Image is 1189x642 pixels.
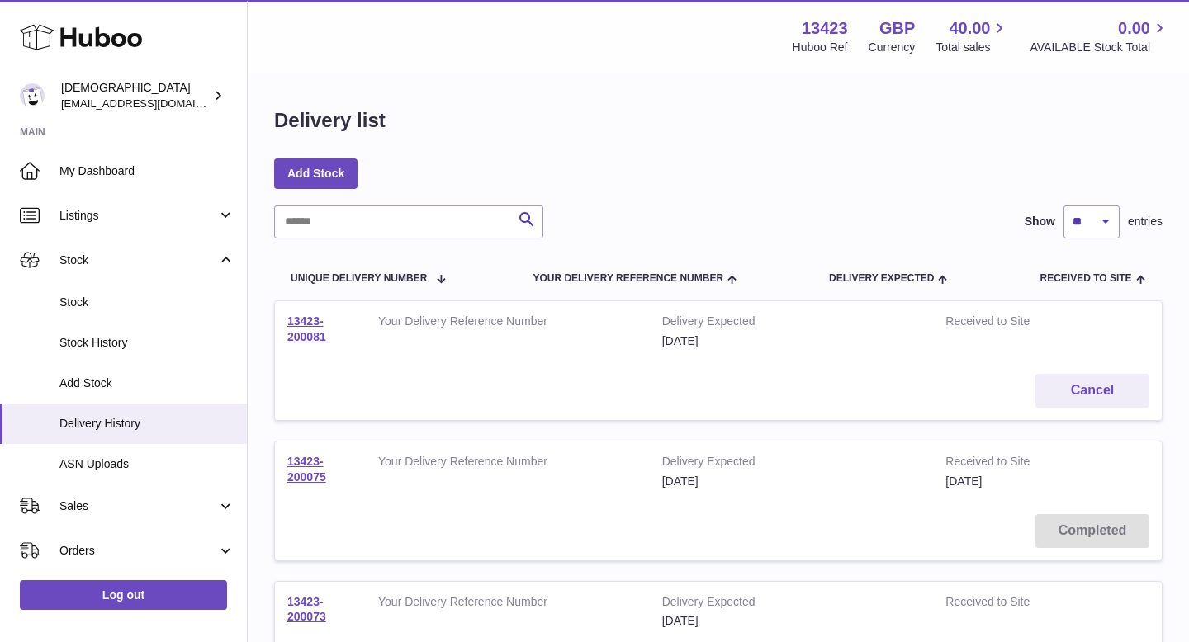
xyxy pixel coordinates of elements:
span: Listings [59,208,217,224]
span: Received to Site [1040,273,1131,284]
strong: Delivery Expected [662,454,921,474]
span: 40.00 [949,17,990,40]
div: [DATE] [662,474,921,489]
span: Stock History [59,335,234,351]
a: 13423-200073 [287,595,326,624]
strong: Received to Site [945,454,1080,474]
strong: GBP [879,17,915,40]
h1: Delivery list [274,107,386,134]
strong: Delivery Expected [662,314,921,333]
span: Your Delivery Reference Number [533,273,723,284]
a: 13423-200075 [287,455,326,484]
strong: Delivery Expected [662,594,921,614]
strong: 13423 [802,17,848,40]
span: Delivery History [59,416,234,432]
div: [DEMOGRAPHIC_DATA] [61,80,210,111]
strong: Received to Site [945,594,1080,614]
a: Add Stock [274,158,358,188]
div: [DATE] [662,613,921,629]
span: My Dashboard [59,163,234,179]
a: Log out [20,580,227,610]
a: 40.00 Total sales [936,17,1009,55]
label: Show [1025,214,1055,229]
div: [DATE] [662,333,921,349]
span: AVAILABLE Stock Total [1030,40,1169,55]
span: Stock [59,295,234,310]
strong: Your Delivery Reference Number [378,314,637,333]
strong: Received to Site [945,314,1080,333]
span: Delivery Expected [829,273,934,284]
span: entries [1128,214,1163,229]
span: Add Stock [59,375,234,391]
span: Stock [59,253,217,268]
button: Cancel [1035,374,1149,408]
span: Total sales [936,40,1009,55]
span: 0.00 [1118,17,1150,40]
div: Currency [869,40,916,55]
strong: Your Delivery Reference Number [378,594,637,614]
span: Sales [59,498,217,514]
strong: Your Delivery Reference Number [378,454,637,474]
img: olgazyuz@outlook.com [20,83,45,108]
a: 13423-200081 [287,314,326,343]
span: ASN Uploads [59,456,234,472]
a: 0.00 AVAILABLE Stock Total [1030,17,1169,55]
span: [DATE] [945,474,982,488]
div: Huboo Ref [793,40,848,55]
span: Unique Delivery Number [291,273,427,284]
span: [EMAIL_ADDRESS][DOMAIN_NAME] [61,97,243,110]
span: Orders [59,543,217,559]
